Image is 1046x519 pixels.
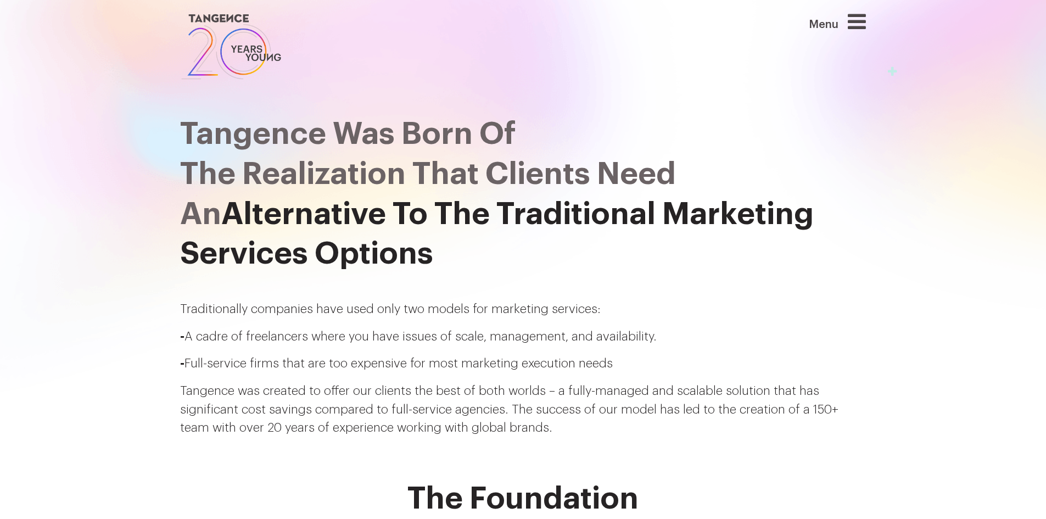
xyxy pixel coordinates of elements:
img: logo SVG [180,11,283,82]
h2: The Foundation [180,482,866,516]
p: Traditionally companies have used only two models for marketing services: [180,300,866,319]
p: A cadre of freelancers where you have issues of scale, management, and availability. [180,328,866,347]
span: - [180,331,184,343]
h2: Alternative To The Traditional Marketing Services Options [180,114,866,274]
span: - [180,358,184,370]
p: Tangence was created to offer our clients the best of both worlds – a fully-managed and scalable ... [180,382,866,438]
span: Tangence Was Born Of the realization that clients need an [180,119,676,230]
p: Full-service firms that are too expensive for most marketing execution needs [180,355,866,373]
